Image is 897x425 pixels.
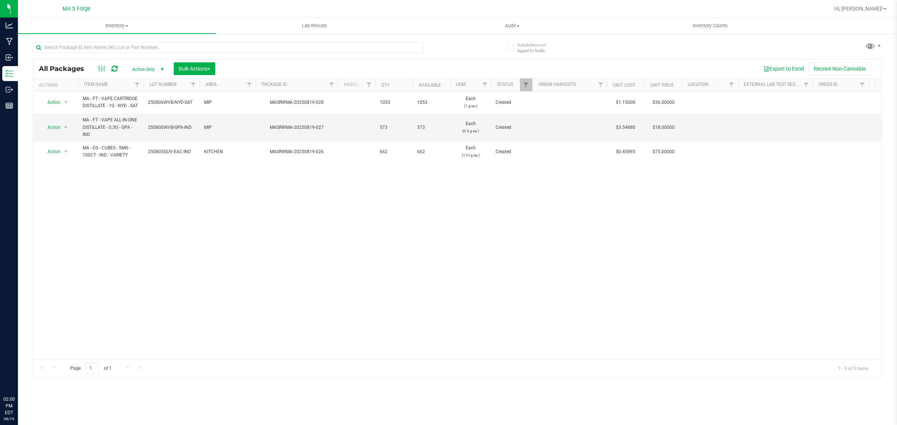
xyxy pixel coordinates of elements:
span: MA - FT - VAPE CARTRIDGE DISTILLATE - 1G - NYD - SAT [83,95,139,109]
input: 1 [86,363,99,374]
inline-svg: Inbound [6,54,13,61]
iframe: Resource center [7,365,30,388]
a: Package ID [262,82,287,87]
span: 662 [417,148,446,155]
span: Each [454,145,487,159]
a: Filter [725,78,738,91]
span: Audit [414,22,611,29]
span: MA 5 Forge [62,6,90,12]
button: Receive Non-Cannabis [809,62,870,75]
span: Page of 1 [64,363,118,374]
span: 573 [417,124,446,131]
a: Order Id [819,82,838,87]
inline-svg: Manufacturing [6,38,13,45]
span: 1 - 3 of 3 items [832,363,874,374]
span: Created [496,124,528,131]
a: Filter [131,78,144,91]
a: UOM [456,82,466,87]
span: KITCHEN [204,148,251,155]
span: Inventory [18,22,216,29]
p: (110 g ea.) [454,152,487,159]
span: Action [41,146,61,157]
div: MASRWMA-20250819-027 [255,124,339,131]
a: Unit Cost [613,83,635,88]
a: Status [497,82,513,87]
a: Filter [520,78,532,91]
span: Action [41,97,61,108]
a: Inventory [18,18,216,34]
inline-svg: Inventory [6,70,13,77]
span: MA - DS - CUBES - 5MG - 100CT - IND - VARIETY [83,145,139,159]
a: Lot Number [149,82,176,87]
span: 250806WVB-NYD-SAT [148,99,195,106]
span: 662 [380,148,408,155]
a: Filter [326,78,338,91]
a: Lab Results [216,18,413,34]
a: Inventory Counts [611,18,809,34]
a: Origin Harvests [538,82,576,87]
div: Actions [39,83,75,88]
a: Available [419,83,441,88]
span: Created [496,148,528,155]
td: $1.15000 [607,91,644,114]
span: MIP [204,99,251,106]
span: Lab Results [292,22,337,29]
input: Search Package ID, Item Name, SKU, Lot or Part Number... [33,42,423,53]
span: $36.00000 [649,97,678,108]
a: Unit Price [650,83,674,88]
span: Hi, [PERSON_NAME]! [834,6,883,12]
div: MASRWMA-20250819-026 [255,148,339,155]
td: $3.54880 [607,114,644,142]
span: Action [41,122,61,133]
p: (1 g ea.) [454,102,487,109]
a: Filter [595,78,607,91]
inline-svg: Outbound [6,86,13,93]
span: Created [496,99,528,106]
a: Filter [187,78,200,91]
span: Inventory Counts [682,22,738,29]
a: Item Name [84,82,108,87]
p: 02:00 PM EDT [3,396,15,416]
span: All Packages [39,65,92,73]
a: Filter [479,78,491,91]
a: Audit [413,18,611,34]
span: $18.00000 [649,122,678,133]
span: Bulk Actions [179,66,210,72]
span: 1053 [380,99,408,106]
span: MIP [204,124,251,131]
a: Shipment [875,82,897,87]
button: Export to Excel [759,62,809,75]
a: Filter [856,78,869,91]
a: Location [688,82,709,87]
span: $75.00000 [649,146,678,157]
span: Include items not tagged for facility [517,42,555,53]
span: select [61,122,71,133]
span: 573 [380,124,408,131]
span: Each [454,120,487,134]
td: $0.45893 [607,142,644,162]
p: (0.3 g ea.) [454,127,487,134]
a: Qty [381,83,389,88]
inline-svg: Analytics [6,22,13,29]
p: 08/19 [3,416,15,422]
span: 1053 [417,99,446,106]
inline-svg: Reports [6,102,13,109]
span: 250806WVB-GPA-IND [148,124,195,131]
div: MASRWMA-20250819-028 [255,99,339,106]
a: Filter [800,78,813,91]
a: Filter [363,78,375,91]
span: select [61,146,71,157]
span: Each [454,95,487,109]
th: Has COA [338,78,375,91]
button: Bulk Actions [174,62,215,75]
a: Filter [243,78,256,91]
span: 250805QUV-EAC-IND [148,148,195,155]
iframe: Resource center unread badge [22,364,31,373]
span: MA - FT - VAPE ALL-IN-ONE DISTILLATE - 0.3G - GPA - IND [83,117,139,138]
a: External Lab Test Result [744,82,802,87]
span: select [61,97,71,108]
a: Area [206,82,217,87]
